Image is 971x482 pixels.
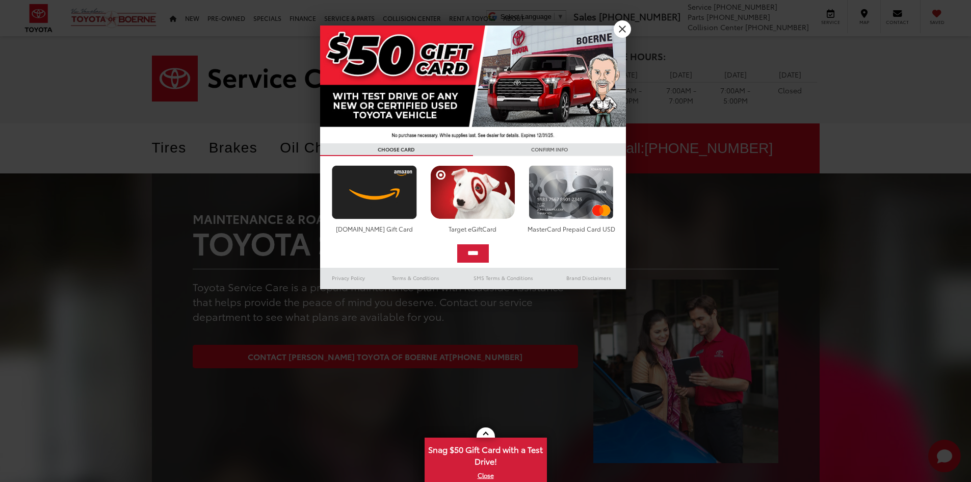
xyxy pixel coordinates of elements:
a: SMS Terms & Conditions [455,272,552,284]
a: Brand Disclaimers [552,272,626,284]
a: Privacy Policy [320,272,377,284]
span: Snag $50 Gift Card with a Test Drive! [426,439,546,470]
div: Target eGiftCard [428,224,518,233]
div: MasterCard Prepaid Card USD [526,224,616,233]
img: mastercard.png [526,165,616,219]
img: 42635_top_851395.jpg [320,26,626,143]
img: amazoncard.png [329,165,419,219]
h3: CHOOSE CARD [320,143,473,156]
h3: CONFIRM INFO [473,143,626,156]
div: [DOMAIN_NAME] Gift Card [329,224,419,233]
img: targetcard.png [428,165,518,219]
a: Terms & Conditions [377,272,455,284]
